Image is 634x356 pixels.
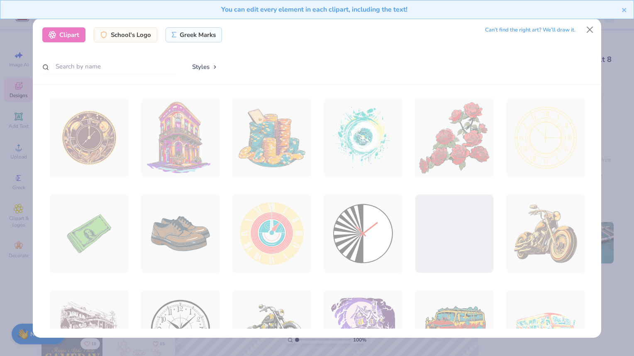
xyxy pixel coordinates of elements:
[622,5,627,15] button: close
[582,22,598,38] button: Close
[94,27,157,42] div: School's Logo
[7,5,622,15] div: You can edit every element in each clipart, including the text!
[183,59,227,75] button: Styles
[166,27,222,42] div: Greek Marks
[42,59,175,74] input: Search by name
[485,23,575,37] div: Can’t find the right art? We’ll draw it.
[42,27,85,42] div: Clipart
